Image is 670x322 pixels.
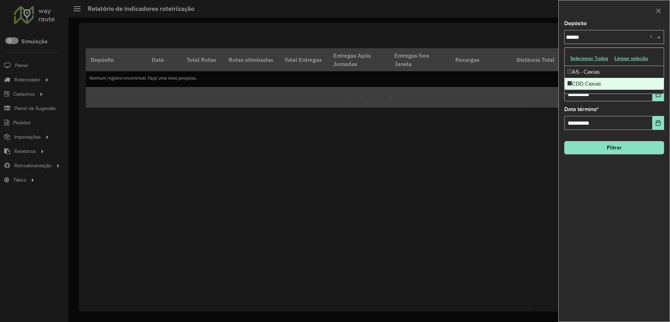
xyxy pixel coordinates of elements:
[567,53,611,64] button: Selecionar Todos
[565,66,664,78] div: AS - Caxias
[564,141,664,154] button: Filtrar
[653,116,664,130] button: Choose Date
[649,33,655,41] span: Clear all
[653,87,664,101] button: Choose Date
[564,47,664,94] ng-dropdown-panel: Options list
[564,105,599,114] label: Data término
[564,19,587,28] label: Depósito
[565,78,664,90] div: CDD Caxias
[611,53,651,64] button: Limpar seleção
